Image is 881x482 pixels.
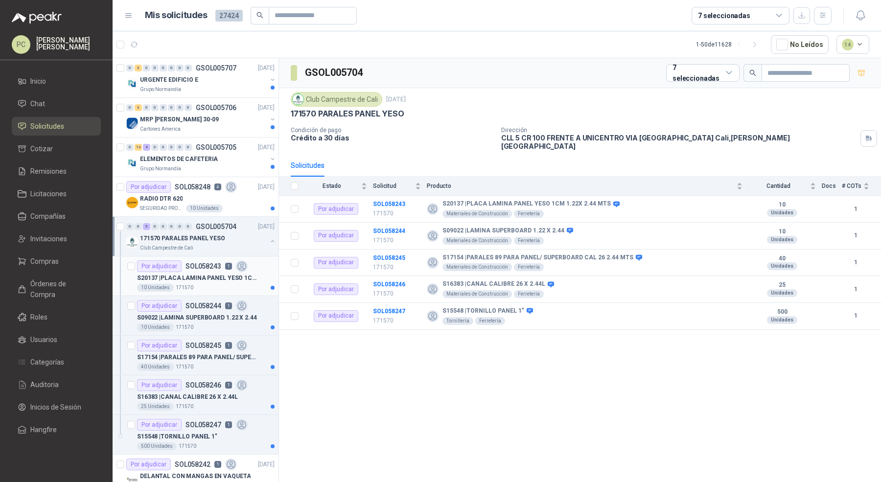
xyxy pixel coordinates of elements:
[258,183,275,192] p: [DATE]
[225,302,232,309] p: 1
[373,228,405,234] b: SOL058244
[842,177,881,196] th: # COTs
[748,308,816,316] b: 500
[12,420,101,439] a: Hangfire
[113,375,278,415] a: Por adjudicarSOL0582461S16383 |CANAL CALIBRE 26 X 2.44L25 Unidades171570
[185,342,221,349] p: SOL058245
[137,432,217,441] p: S15548 | TORNILLO PANEL 1"
[291,127,493,134] p: Condición de pago
[427,183,735,189] span: Producto
[30,334,57,345] span: Usuarios
[442,227,564,235] b: S09022 | LAMINA SUPERBOARD 1.22 X 2.44
[196,144,236,151] p: GSOL005705
[305,65,364,80] h3: GSOL005704
[30,188,67,199] span: Licitaciones
[185,144,192,151] div: 0
[314,310,358,322] div: Por adjudicar
[185,104,192,111] div: 0
[176,363,193,371] p: 171570
[373,201,405,207] a: SOL058243
[135,144,142,151] div: 13
[842,258,869,267] b: 1
[196,223,236,230] p: GSOL005704
[30,233,67,244] span: Invitaciones
[176,223,184,230] div: 0
[126,223,134,230] div: 0
[126,65,134,71] div: 0
[179,442,196,450] p: 171570
[501,127,857,134] p: Dirección
[168,223,175,230] div: 0
[175,184,210,190] p: SOL058248
[126,221,277,252] a: 0 0 5 0 0 0 0 0 GSOL005704[DATE] Company Logo171570 PARALES PANEL YESOClub Campestre de Cali
[140,472,251,481] p: DELANTAL CON MANGAS EN VAQUETA
[113,296,278,336] a: Por adjudicarSOL0582441S09022 |LAMINA SUPERBOARD 1.22 X 2.4410 Unidades171570
[126,236,138,248] img: Company Logo
[12,94,101,113] a: Chat
[698,10,750,21] div: 7 seleccionadas
[151,223,159,230] div: 0
[113,415,278,455] a: Por adjudicarSOL0582471S15548 |TORNILLO PANEL 1"500 Unidades171570
[748,177,822,196] th: Cantidad
[30,312,47,322] span: Roles
[748,201,816,209] b: 10
[143,223,150,230] div: 5
[304,183,359,189] span: Estado
[293,94,303,105] img: Company Logo
[225,342,232,349] p: 1
[258,103,275,113] p: [DATE]
[176,284,193,292] p: 171570
[176,104,184,111] div: 0
[373,254,405,261] a: SOL058245
[767,262,797,270] div: Unidades
[137,260,182,272] div: Por adjudicar
[214,461,221,468] p: 1
[137,313,257,322] p: S09022 | LAMINA SUPERBOARD 1.22 X 2.44
[140,234,225,243] p: 171570 PARALES PANEL YESO
[748,183,808,189] span: Cantidad
[12,398,101,416] a: Inicios de Sesión
[12,72,101,91] a: Inicio
[126,104,134,111] div: 0
[748,281,816,289] b: 25
[137,284,174,292] div: 10 Unidades
[291,109,404,119] p: 171570 PARALES PANEL YESO
[140,194,183,204] p: RADIO DTR 620
[373,316,421,325] p: 171570
[842,311,869,321] b: 1
[30,256,59,267] span: Compras
[143,104,150,111] div: 0
[135,65,142,71] div: 3
[30,166,67,177] span: Remisiones
[176,403,193,411] p: 171570
[214,184,221,190] p: 4
[126,141,277,173] a: 0 13 4 0 0 0 0 0 GSOL005705[DATE] Company LogoELEMENTOS DE CAFETERIAGrupo Normandía
[386,95,406,104] p: [DATE]
[140,125,181,133] p: Cartones America
[30,402,81,413] span: Inicios de Sesión
[160,144,167,151] div: 0
[30,76,46,87] span: Inicio
[137,392,238,402] p: S16383 | CANAL CALIBRE 26 X 2.44L
[12,12,62,23] img: Logo peakr
[143,144,150,151] div: 4
[822,177,842,196] th: Docs
[373,236,421,245] p: 171570
[30,357,64,367] span: Categorías
[442,263,512,271] div: Materiales de Construcción
[126,144,134,151] div: 0
[140,86,181,93] p: Grupo Normandía
[842,205,869,214] b: 1
[373,177,427,196] th: Solicitud
[842,285,869,294] b: 1
[175,461,210,468] p: SOL058242
[176,144,184,151] div: 0
[12,35,30,54] div: PC
[185,302,221,309] p: SOL058244
[842,183,861,189] span: # COTs
[113,177,278,217] a: Por adjudicarSOL0582484[DATE] Company LogoRADIO DTR 620SEGURIDAD PROVISER LTDA10 Unidades
[135,104,142,111] div: 3
[151,144,159,151] div: 0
